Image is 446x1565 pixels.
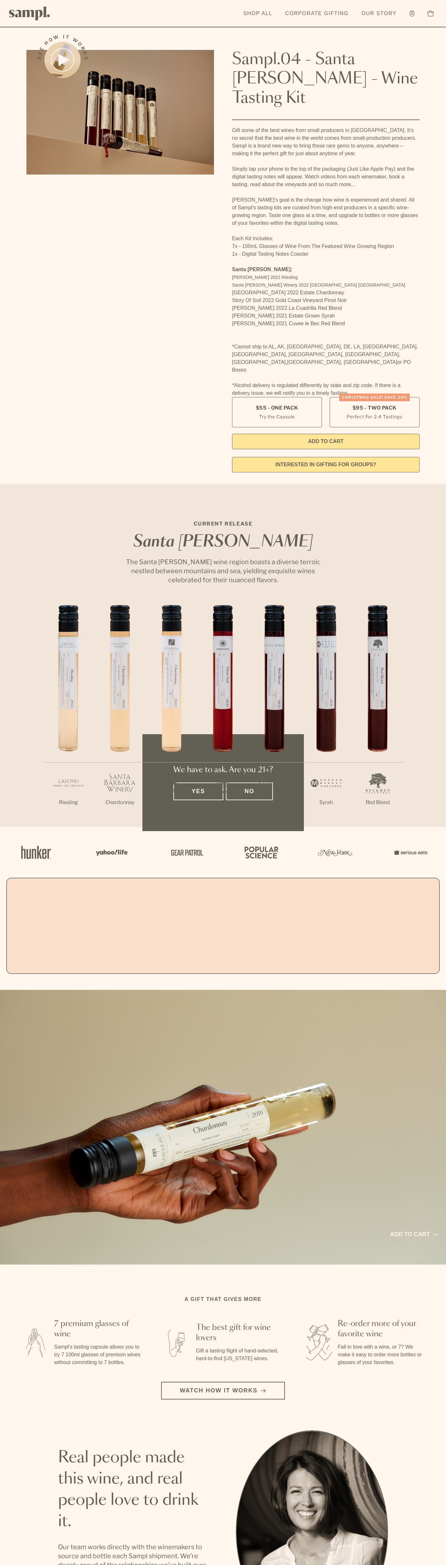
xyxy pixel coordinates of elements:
li: 3 / 7 [146,605,197,827]
p: Syrah [300,799,352,806]
a: Add to cart [390,1230,437,1239]
li: 5 / 7 [249,605,300,827]
small: Perfect For 2-4 Tastings [347,413,402,420]
p: Red Blend [249,799,300,806]
li: 2 / 7 [94,605,146,827]
li: 7 / 7 [352,605,403,827]
p: Chardonnay [94,799,146,806]
button: Add to Cart [232,434,420,449]
small: Try the Capsule [259,413,295,420]
a: Corporate Gifting [282,6,352,21]
div: Christmas SALE! Save 20% [339,394,410,401]
a: Shop All [240,6,276,21]
li: 1 / 7 [43,605,94,827]
p: Chardonnay [146,799,197,806]
a: Our Story [358,6,400,21]
img: Sampl logo [9,6,50,20]
button: See how it works [44,42,81,78]
img: Sampl.04 - Santa Barbara - Wine Tasting Kit [26,50,214,175]
p: Riesling [43,799,94,806]
a: interested in gifting for groups? [232,457,420,472]
span: $95 - Two Pack [353,404,397,412]
p: Pinot Noir [197,799,249,806]
li: 6 / 7 [300,605,352,827]
li: 4 / 7 [197,605,249,827]
span: $55 - One Pack [256,404,298,412]
p: Red Blend [352,799,403,806]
